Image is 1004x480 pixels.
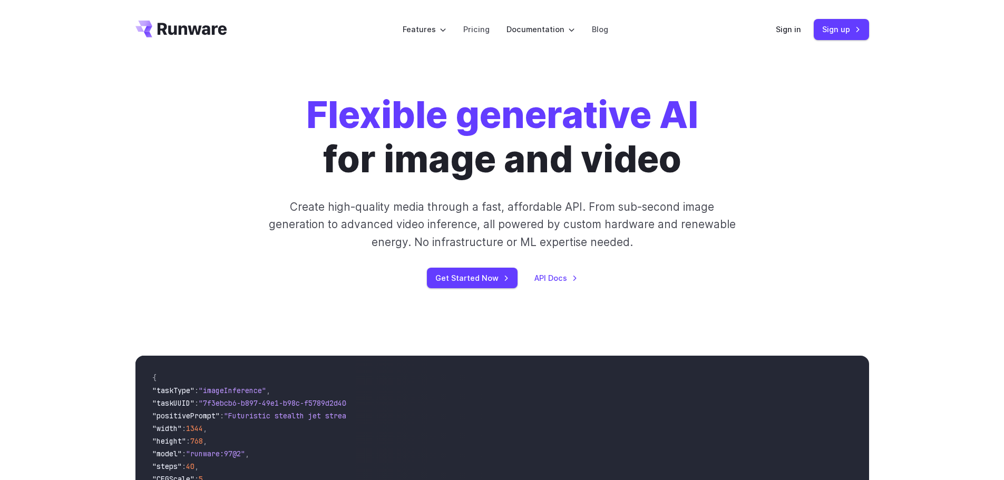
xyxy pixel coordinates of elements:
span: , [194,462,199,471]
span: 40 [186,462,194,471]
a: Pricing [463,23,490,35]
span: 768 [190,436,203,446]
span: : [182,462,186,471]
span: "runware:97@2" [186,449,245,458]
span: "positivePrompt" [152,411,220,420]
label: Features [403,23,446,35]
span: "imageInference" [199,386,266,395]
span: "model" [152,449,182,458]
a: Sign up [814,19,869,40]
span: 1344 [186,424,203,433]
span: , [203,436,207,446]
a: Get Started Now [427,268,518,288]
span: , [203,424,207,433]
h1: for image and video [306,93,698,181]
a: Go to / [135,21,227,37]
span: : [220,411,224,420]
span: "7f3ebcb6-b897-49e1-b98c-f5789d2d40d7" [199,398,359,408]
span: "width" [152,424,182,433]
span: : [194,398,199,408]
span: , [266,386,270,395]
span: : [182,449,186,458]
span: , [245,449,249,458]
span: : [186,436,190,446]
label: Documentation [506,23,575,35]
span: "steps" [152,462,182,471]
span: : [182,424,186,433]
span: "taskType" [152,386,194,395]
span: : [194,386,199,395]
p: Create high-quality media through a fast, affordable API. From sub-second image generation to adv... [267,198,737,251]
strong: Flexible generative AI [306,92,698,137]
span: { [152,373,157,383]
a: Blog [592,23,608,35]
a: API Docs [534,272,578,284]
span: "Futuristic stealth jet streaking through a neon-lit cityscape with glowing purple exhaust" [224,411,608,420]
span: "height" [152,436,186,446]
a: Sign in [776,23,801,35]
span: "taskUUID" [152,398,194,408]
